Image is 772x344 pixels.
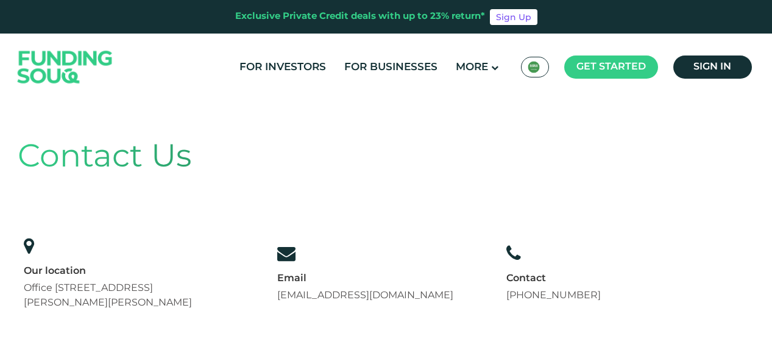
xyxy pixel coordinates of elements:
span: Office [STREET_ADDRESS][PERSON_NAME][PERSON_NAME] [24,284,192,307]
a: Sign Up [490,9,537,25]
div: Exclusive Private Credit deals with up to 23% return* [235,10,485,24]
a: For Investors [236,57,329,77]
a: [PHONE_NUMBER] [506,291,601,300]
div: Contact Us [18,134,755,182]
img: SA Flag [528,61,540,73]
a: For Businesses [341,57,441,77]
span: Get started [576,62,646,71]
img: Logo [5,37,125,98]
div: Email [277,272,453,285]
div: Contact [506,272,601,285]
div: Our location [24,265,224,278]
a: Sign in [673,56,752,79]
a: [EMAIL_ADDRESS][DOMAIN_NAME] [277,291,453,300]
span: More [456,62,488,73]
span: Sign in [693,62,731,71]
